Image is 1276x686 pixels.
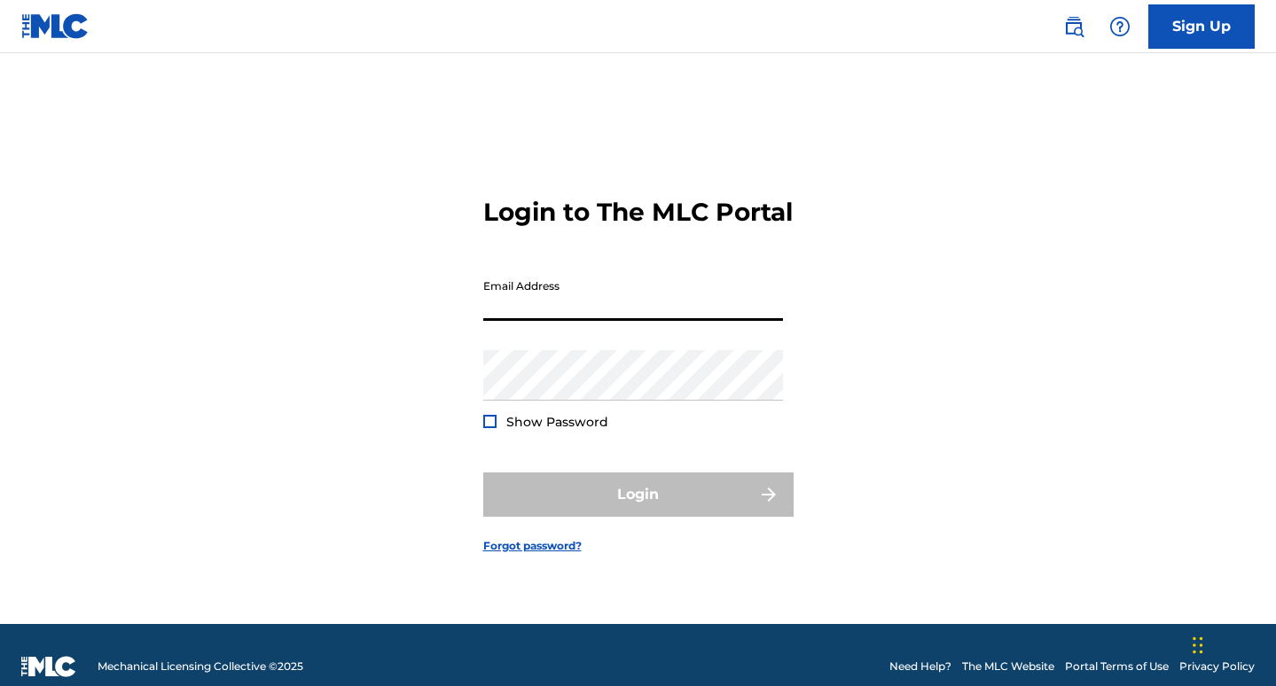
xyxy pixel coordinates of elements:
a: Portal Terms of Use [1065,659,1169,674]
a: Public Search [1056,9,1092,44]
a: The MLC Website [962,659,1054,674]
div: Help [1102,9,1138,44]
div: Drag [1193,619,1203,672]
a: Need Help? [889,659,951,674]
a: Privacy Policy [1179,659,1255,674]
img: search [1063,16,1084,37]
span: Mechanical Licensing Collective © 2025 [98,659,303,674]
img: MLC Logo [21,13,90,39]
img: help [1109,16,1131,37]
span: Show Password [506,414,608,430]
iframe: Chat Widget [1187,601,1276,686]
img: logo [21,656,76,677]
a: Sign Up [1148,4,1255,49]
h3: Login to The MLC Portal [483,197,793,228]
a: Forgot password? [483,538,582,554]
